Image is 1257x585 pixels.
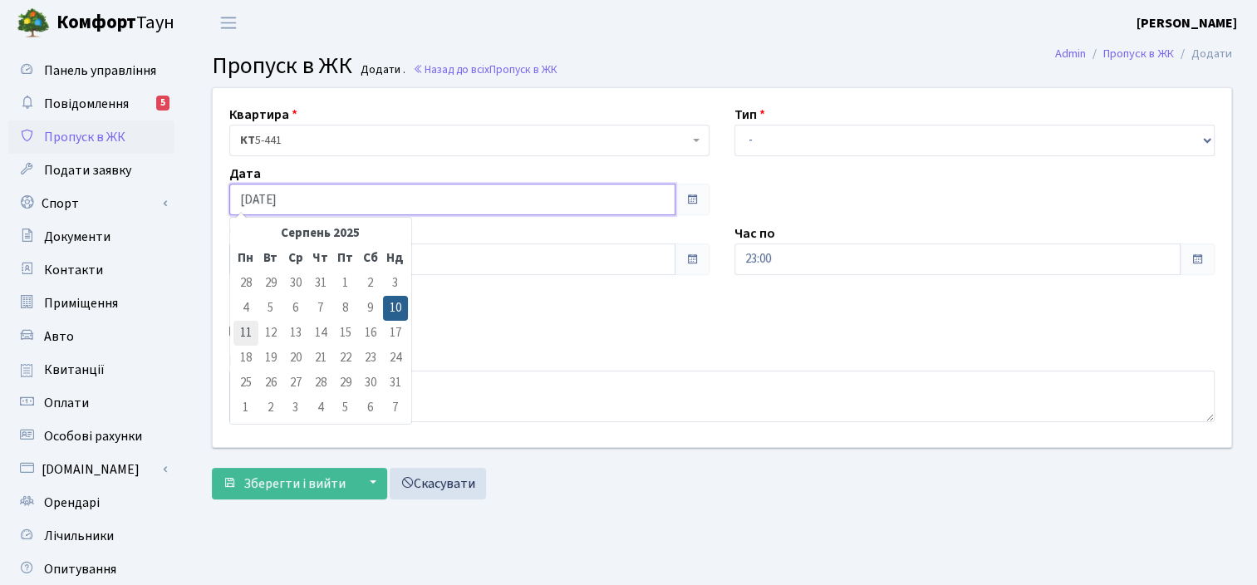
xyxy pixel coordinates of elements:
td: 31 [308,271,333,296]
a: Лічильники [8,519,174,553]
td: 3 [383,271,408,296]
td: 10 [383,296,408,321]
td: 1 [333,271,358,296]
td: 15 [333,321,358,346]
a: Назад до всіхПропуск в ЖК [413,61,557,77]
a: [PERSON_NAME] [1137,13,1237,33]
a: Оплати [8,386,174,420]
span: Орендарі [44,494,100,512]
td: 18 [233,346,258,371]
span: Таун [56,9,174,37]
small: Додати . [357,63,405,77]
th: Чт [308,246,333,271]
div: 5 [156,96,169,111]
td: 3 [283,396,308,420]
label: Тип [734,105,765,125]
td: 12 [258,321,283,346]
img: logo.png [17,7,50,40]
span: Пропуск в ЖК [212,49,352,82]
td: 2 [358,271,383,296]
button: Зберегти і вийти [212,468,356,499]
td: 31 [383,371,408,396]
td: 11 [233,321,258,346]
td: 7 [308,296,333,321]
th: Сб [358,246,383,271]
span: Зберегти і вийти [243,474,346,493]
span: Панель управління [44,61,156,80]
a: [DOMAIN_NAME] [8,453,174,486]
td: 29 [333,371,358,396]
th: Вт [258,246,283,271]
td: 2 [258,396,283,420]
span: Особові рахунки [44,427,142,445]
nav: breadcrumb [1030,37,1257,71]
button: Переключити навігацію [208,9,249,37]
th: Нд [383,246,408,271]
a: Приміщення [8,287,174,320]
span: Пропуск в ЖК [44,128,125,146]
td: 20 [283,346,308,371]
td: 6 [358,396,383,420]
a: Повідомлення5 [8,87,174,120]
td: 29 [258,271,283,296]
td: 7 [383,396,408,420]
a: Особові рахунки [8,420,174,453]
td: 17 [383,321,408,346]
td: 4 [233,296,258,321]
span: Контакти [44,261,103,279]
span: Квитанції [44,361,105,379]
td: 28 [308,371,333,396]
label: Квартира [229,105,297,125]
a: Панель управління [8,54,174,87]
label: Дата [229,164,261,184]
span: Приміщення [44,294,118,312]
td: 5 [258,296,283,321]
th: Серпень 2025 [258,221,383,246]
a: Контакти [8,253,174,287]
span: Подати заявку [44,161,131,179]
td: 6 [283,296,308,321]
td: 9 [358,296,383,321]
a: Спорт [8,187,174,220]
td: 30 [283,271,308,296]
b: КТ [240,132,255,149]
td: 5 [333,396,358,420]
b: [PERSON_NAME] [1137,14,1237,32]
td: 4 [308,396,333,420]
td: 8 [333,296,358,321]
span: Авто [44,327,74,346]
a: Квитанції [8,353,174,386]
td: 16 [358,321,383,346]
td: 21 [308,346,333,371]
a: Пропуск в ЖК [8,120,174,154]
td: 19 [258,346,283,371]
td: 24 [383,346,408,371]
td: 23 [358,346,383,371]
span: Документи [44,228,110,246]
td: 13 [283,321,308,346]
th: Пн [233,246,258,271]
span: Опитування [44,560,116,578]
a: Подати заявку [8,154,174,187]
a: Пропуск в ЖК [1103,45,1174,62]
a: Admin [1055,45,1086,62]
td: 28 [233,271,258,296]
td: 30 [358,371,383,396]
span: Пропуск в ЖК [489,61,557,77]
th: Пт [333,246,358,271]
span: <b>КТ</b>&nbsp;&nbsp;&nbsp;&nbsp;5-441 [229,125,710,156]
td: 27 [283,371,308,396]
span: Повідомлення [44,95,129,113]
th: Ср [283,246,308,271]
a: Документи [8,220,174,253]
li: Додати [1174,45,1232,63]
a: Скасувати [390,468,486,499]
b: Комфорт [56,9,136,36]
label: Час по [734,224,775,243]
a: Авто [8,320,174,353]
td: 25 [233,371,258,396]
span: <b>КТ</b>&nbsp;&nbsp;&nbsp;&nbsp;5-441 [240,132,689,149]
td: 26 [258,371,283,396]
td: 22 [333,346,358,371]
span: Оплати [44,394,89,412]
